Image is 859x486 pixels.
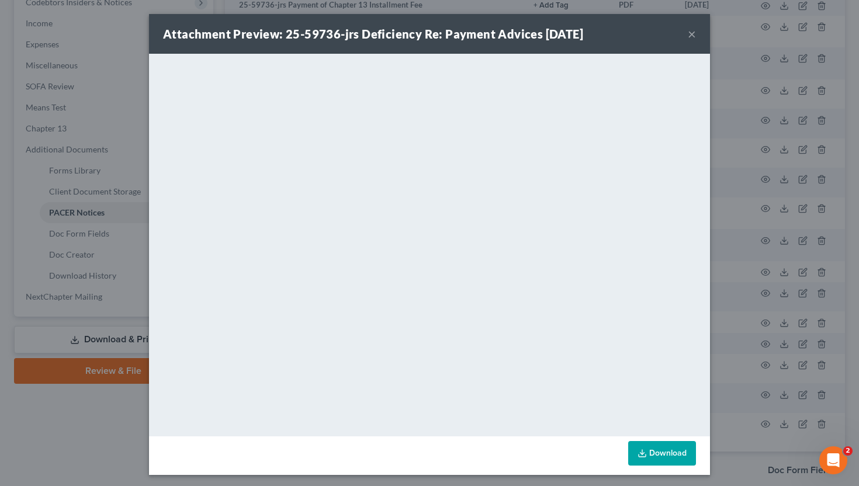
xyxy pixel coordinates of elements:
button: × [688,27,696,41]
span: 2 [843,446,853,456]
iframe: <object ng-attr-data='[URL][DOMAIN_NAME]' type='application/pdf' width='100%' height='650px'></ob... [149,54,710,433]
iframe: Intercom live chat [819,446,847,474]
a: Download [628,441,696,466]
strong: Attachment Preview: 25-59736-jrs Deficiency Re: Payment Advices [DATE] [163,27,583,41]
